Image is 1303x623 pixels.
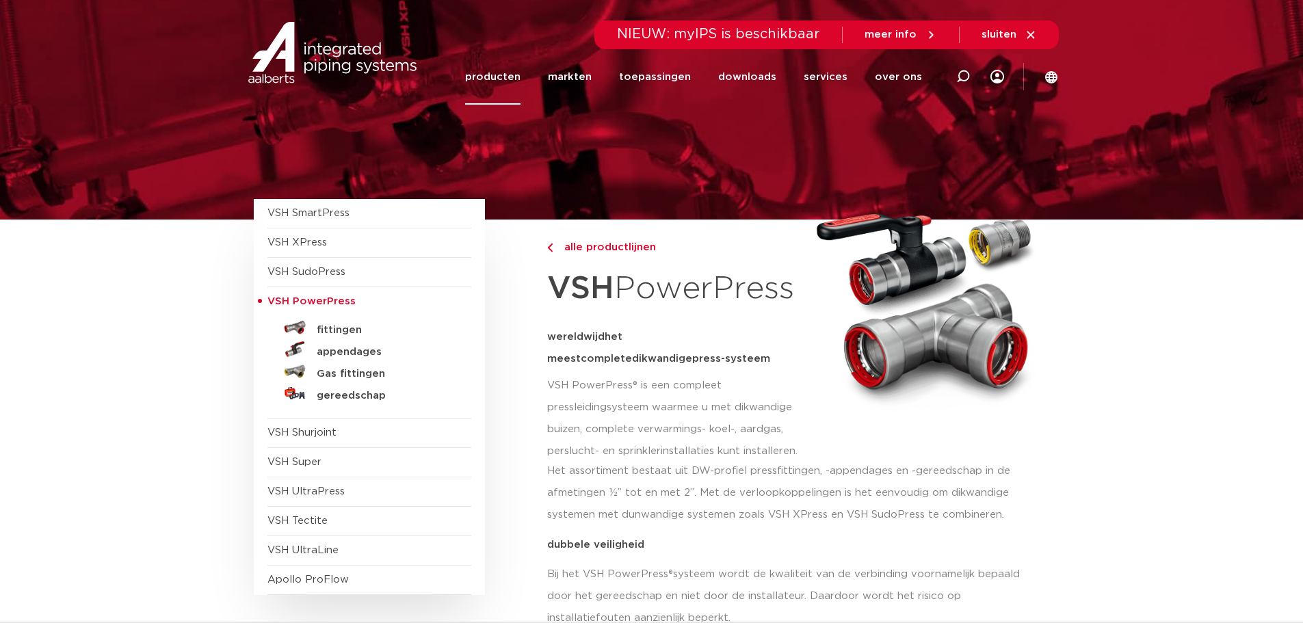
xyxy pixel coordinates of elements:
[632,354,692,364] span: dikwandige
[267,486,345,496] a: VSH UltraPress
[267,267,345,277] a: VSH SudoPress
[990,49,1004,105] div: my IPS
[547,332,605,342] span: wereldwijd
[547,540,1041,550] p: dubbele veiligheid
[317,346,452,358] h5: appendages
[267,516,328,526] a: VSH Tectite
[556,242,656,252] span: alle productlijnen
[547,375,804,462] p: VSH PowerPress® is een compleet pressleidingsysteem waarmee u met dikwandige buizen, complete ver...
[317,324,452,336] h5: fittingen
[267,317,471,339] a: fittingen
[267,545,339,555] a: VSH UltraLine
[548,49,592,105] a: markten
[547,460,1041,526] p: Het assortiment bestaat uit DW-profiel pressfittingen, -appendages en -gereedschap in de afmeting...
[267,296,356,306] span: VSH PowerPress
[267,339,471,360] a: appendages
[982,29,1037,41] a: sluiten
[547,243,553,252] img: chevron-right.svg
[865,29,937,41] a: meer info
[267,360,471,382] a: Gas fittingen
[875,49,922,105] a: over ons
[581,354,632,364] span: complete
[692,354,770,364] span: press-systeem
[547,569,668,579] span: Bij het VSH PowerPress
[317,390,452,402] h5: gereedschap
[668,569,673,579] span: ®
[267,237,327,248] a: VSH XPress
[547,569,1020,623] span: systeem wordt de kwaliteit van de verbinding voornamelijk bepaald door het gereedschap en niet do...
[617,27,820,41] span: NIEUW: myIPS is beschikbaar
[547,263,804,315] h1: PowerPress
[865,29,917,40] span: meer info
[267,574,349,585] a: Apollo ProFlow
[267,427,337,438] a: VSH Shurjoint
[804,49,847,105] a: services
[267,208,350,218] a: VSH SmartPress
[465,49,922,105] nav: Menu
[718,49,776,105] a: downloads
[982,29,1016,40] span: sluiten
[267,382,471,404] a: gereedschap
[547,239,804,256] a: alle productlijnen
[619,49,691,105] a: toepassingen
[465,49,521,105] a: producten
[547,332,622,364] span: het meest
[547,273,614,304] strong: VSH
[267,457,321,467] a: VSH Super
[317,368,452,380] h5: Gas fittingen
